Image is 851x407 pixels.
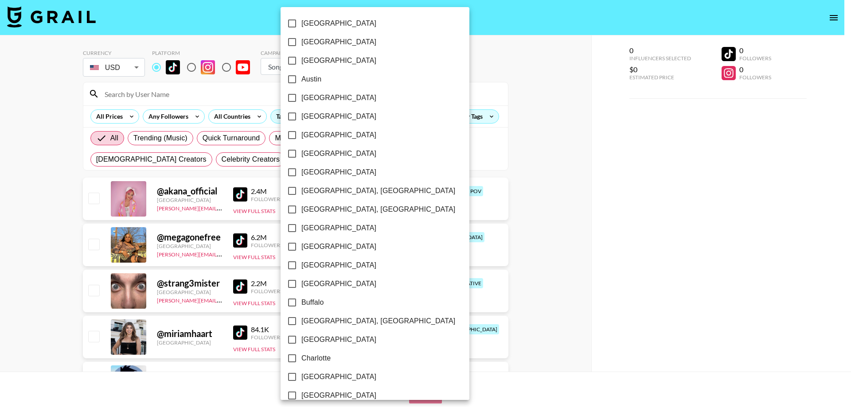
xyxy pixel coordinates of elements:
[301,372,376,382] span: [GEOGRAPHIC_DATA]
[301,130,376,140] span: [GEOGRAPHIC_DATA]
[301,223,376,233] span: [GEOGRAPHIC_DATA]
[301,297,324,308] span: Buffalo
[301,353,331,364] span: Charlotte
[301,204,455,215] span: [GEOGRAPHIC_DATA], [GEOGRAPHIC_DATA]
[301,241,376,252] span: [GEOGRAPHIC_DATA]
[301,167,376,178] span: [GEOGRAPHIC_DATA]
[301,260,376,271] span: [GEOGRAPHIC_DATA]
[301,390,376,401] span: [GEOGRAPHIC_DATA]
[301,93,376,103] span: [GEOGRAPHIC_DATA]
[301,334,376,345] span: [GEOGRAPHIC_DATA]
[301,279,376,289] span: [GEOGRAPHIC_DATA]
[301,74,321,85] span: Austin
[301,18,376,29] span: [GEOGRAPHIC_DATA]
[301,148,376,159] span: [GEOGRAPHIC_DATA]
[301,37,376,47] span: [GEOGRAPHIC_DATA]
[301,111,376,122] span: [GEOGRAPHIC_DATA]
[301,316,455,326] span: [GEOGRAPHIC_DATA], [GEOGRAPHIC_DATA]
[301,186,455,196] span: [GEOGRAPHIC_DATA], [GEOGRAPHIC_DATA]
[301,55,376,66] span: [GEOGRAPHIC_DATA]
